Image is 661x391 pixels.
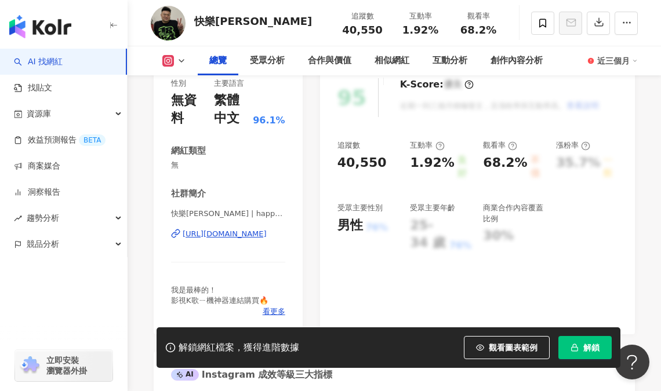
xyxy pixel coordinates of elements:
[483,154,527,180] div: 68.2%
[171,368,332,381] div: Instagram 成效等級三大指標
[489,343,537,352] span: 觀看圖表範例
[171,78,186,89] div: 性別
[263,306,285,317] span: 看更多
[171,188,206,200] div: 社群簡介
[337,203,383,213] div: 受眾主要性別
[464,336,550,359] button: 觀看圖表範例
[14,187,60,198] a: 洞察報告
[583,343,600,352] span: 解鎖
[410,203,455,213] div: 受眾主要年齡
[558,336,612,359] button: 解鎖
[337,140,360,151] div: 追蹤數
[410,154,454,180] div: 1.92%
[483,140,517,151] div: 觀看率
[400,78,474,91] div: K-Score :
[250,54,285,68] div: 受眾分析
[214,78,244,89] div: 主要語言
[183,229,267,239] div: [URL][DOMAIN_NAME]
[27,231,59,257] span: 競品分析
[14,82,52,94] a: 找貼文
[171,369,199,381] div: AI
[151,6,186,41] img: KOL Avatar
[19,356,41,375] img: chrome extension
[171,209,285,219] span: 快樂[PERSON_NAME] | happylloydlin999
[9,15,71,38] img: logo
[398,10,442,22] div: 互動率
[460,24,496,36] span: 68.2%
[375,54,409,68] div: 相似網紅
[15,350,112,381] a: chrome extension立即安裝 瀏覽器外掛
[340,10,384,22] div: 追蹤數
[483,203,544,224] div: 商業合作內容覆蓋比例
[171,160,285,170] span: 無
[410,140,444,151] div: 互動率
[433,54,467,68] div: 互動分析
[14,160,60,172] a: 商案媒合
[253,114,285,127] span: 96.1%
[27,101,51,127] span: 資源庫
[171,92,202,127] div: 無資料
[27,205,59,231] span: 趨勢分析
[179,342,299,354] div: 解鎖網紅檔案，獲得進階數據
[337,217,363,235] div: 男性
[214,92,250,127] div: 繁體中文
[14,214,22,222] span: rise
[171,286,268,305] span: 我是最棒的！ 影視K歌ㄧ機神器連結購買🔥
[46,355,87,376] span: 立即安裝 瀏覽器外掛
[209,54,227,68] div: 總覽
[308,54,351,68] div: 合作與價值
[337,154,387,172] div: 40,550
[491,54,543,68] div: 創作內容分析
[456,10,500,22] div: 觀看率
[171,145,206,157] div: 網紅類型
[171,229,285,239] a: [URL][DOMAIN_NAME]
[14,134,106,146] a: 效益預測報告BETA
[402,24,438,36] span: 1.92%
[14,56,63,68] a: searchAI 找網紅
[342,24,382,36] span: 40,550
[597,52,638,70] div: 近三個月
[556,140,590,151] div: 漲粉率
[194,14,312,28] div: 快樂[PERSON_NAME]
